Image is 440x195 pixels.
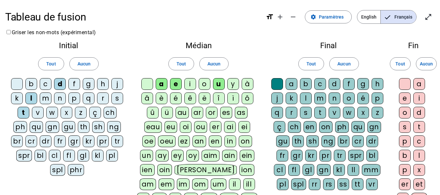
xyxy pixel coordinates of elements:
div: j [271,92,283,104]
div: c [413,135,425,147]
span: Aucun [207,60,220,68]
div: a [286,78,297,90]
div: gu [62,121,75,133]
div: bl [366,150,378,161]
div: n [54,92,66,104]
mat-icon: settings [310,14,316,20]
mat-button-toggle-group: Language selection [357,10,417,24]
span: Tout [395,60,405,68]
div: or [206,107,218,118]
button: Diminuer la taille de la police [287,10,300,23]
div: h [372,78,383,90]
div: sh [92,121,105,133]
div: ph [13,121,27,133]
div: ei [238,121,250,133]
div: tr [111,135,123,147]
div: cl [274,164,286,176]
div: h [97,78,109,90]
div: spl [291,178,306,190]
div: f [68,78,80,90]
div: x [413,164,425,176]
div: dr [366,135,378,147]
div: gl [303,164,314,176]
div: ï [227,92,239,104]
div: an [192,135,206,147]
div: ou [194,121,207,133]
div: fr [277,150,288,161]
div: ü [161,107,173,118]
div: l [25,92,37,104]
div: x [357,107,369,118]
mat-icon: add [276,13,284,21]
div: d [329,78,340,90]
span: Tout [46,60,56,68]
div: er [399,178,411,190]
div: e [170,78,182,90]
div: ç [274,121,285,133]
button: Tout [390,57,411,70]
div: â [141,92,153,104]
div: t [314,107,326,118]
div: gn [46,121,59,133]
div: ay [156,150,169,161]
mat-icon: format_size [266,13,274,21]
div: pl [106,150,118,161]
span: Tout [177,60,186,68]
button: Augmenter la taille de la police [274,10,287,23]
h2: Fin [397,42,430,49]
div: k [286,92,297,104]
div: ill [243,178,255,190]
div: ë [199,92,210,104]
div: cl [49,150,61,161]
div: qu [30,121,43,133]
div: oy [186,150,199,161]
div: a [413,78,425,90]
div: er [210,121,221,133]
div: gn [317,164,331,176]
div: o [399,107,411,118]
div: b [399,150,411,161]
div: g [83,78,94,90]
div: gl [78,150,89,161]
div: am [140,178,156,190]
div: q [83,92,94,104]
div: on [319,121,333,133]
div: é [357,92,369,104]
h2: Initial [10,42,126,49]
div: as [235,107,248,118]
div: c [314,78,326,90]
div: à [242,78,253,90]
div: br [338,135,349,147]
div: gn [367,121,381,133]
div: cr [352,135,364,147]
div: j [111,78,123,90]
div: eu [164,121,177,133]
div: p [372,92,383,104]
div: tr [334,150,346,161]
label: Griser les non-mots (expérimental) [5,29,96,35]
h1: Tableau de fusion [5,7,261,27]
div: a [156,78,167,90]
div: gr [291,150,303,161]
span: Tout [306,60,316,68]
div: kr [305,150,317,161]
span: Aucun [337,60,350,68]
div: w [343,107,355,118]
div: è [156,92,167,104]
div: r [286,107,297,118]
span: Français [381,10,416,23]
div: w [46,107,58,118]
div: mm [362,164,380,176]
div: v [32,107,44,118]
span: Paramètres [319,13,344,21]
div: fl [63,150,75,161]
div: rr [309,178,320,190]
mat-icon: open_in_full [424,13,432,21]
div: kl [92,150,104,161]
div: bl [35,150,46,161]
div: ien [140,164,155,176]
div: ez [178,135,190,147]
div: ch [288,121,301,133]
button: Aucun [199,57,229,70]
div: t [413,121,425,133]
